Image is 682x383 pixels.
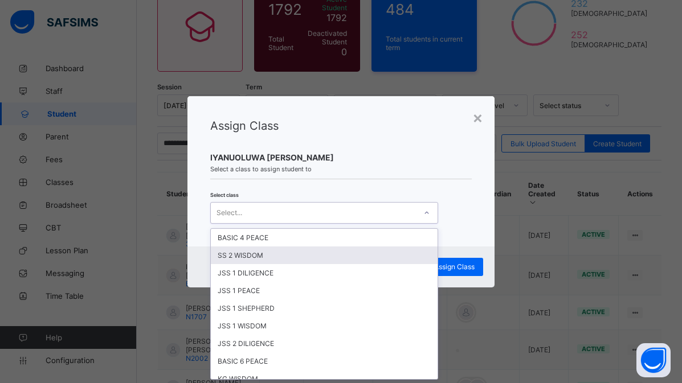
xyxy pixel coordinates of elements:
span: Assign Class [434,262,475,271]
div: × [472,108,483,127]
div: JSS 1 PEACE [211,282,438,299]
div: JSS 1 SHEPHERD [211,299,438,317]
div: JSS 2 DILIGENCE [211,335,438,352]
button: Open asap [636,343,671,377]
div: SS 2 WISDOM [211,246,438,264]
span: Select class [210,192,239,198]
div: JSS 1 WISDOM [211,317,438,335]
div: BASIC 4 PEACE [211,229,438,246]
span: Assign Class [210,119,279,133]
span: Select a class to assign student to [210,165,472,173]
span: IYANUOLUWA [PERSON_NAME] [210,153,472,162]
div: BASIC 6 PEACE [211,352,438,370]
div: Select... [217,202,242,224]
div: JSS 1 DILIGENCE [211,264,438,282]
